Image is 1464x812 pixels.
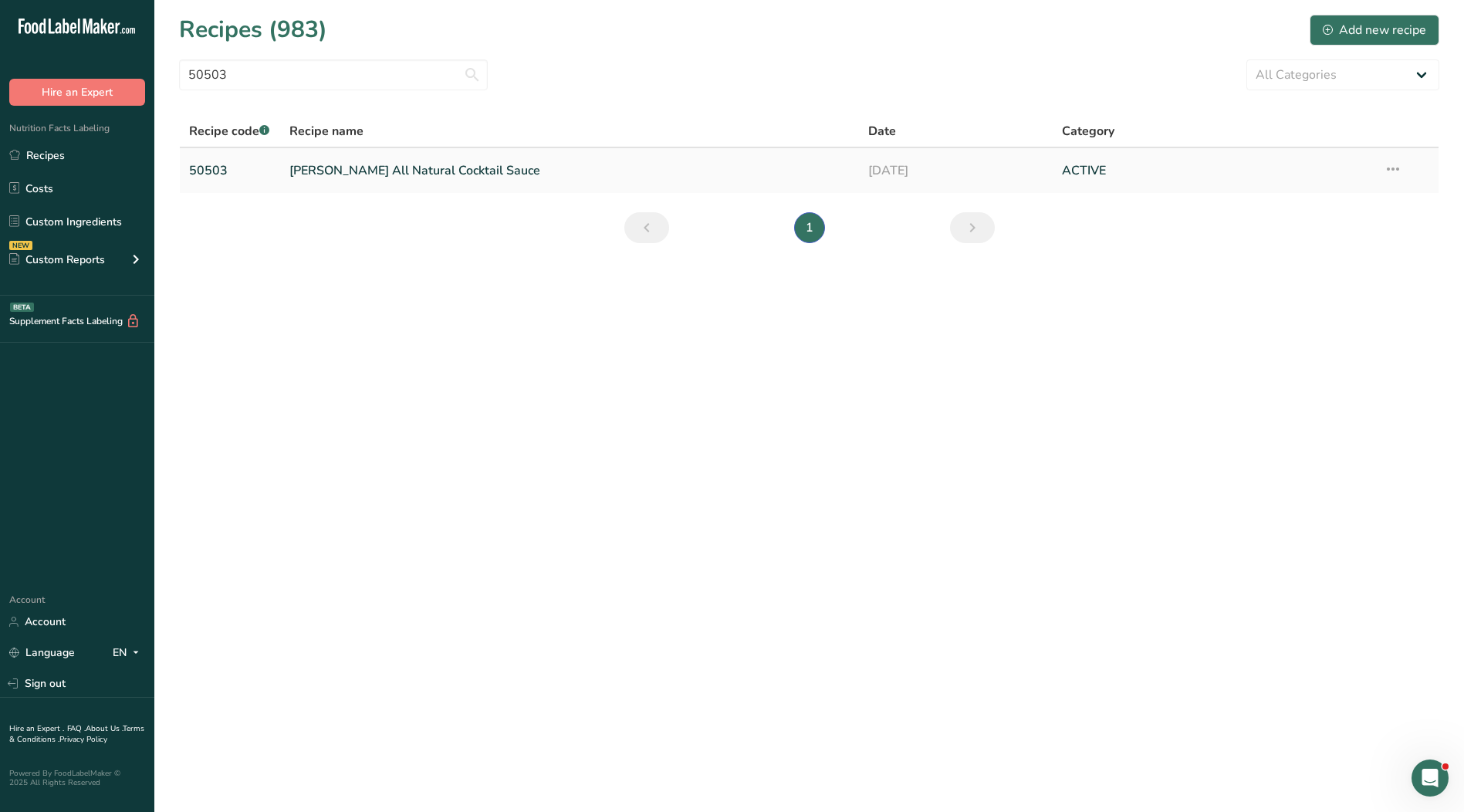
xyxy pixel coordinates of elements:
[9,241,32,250] div: NEW
[1412,760,1449,797] iframe: Intercom live chat
[868,122,896,140] span: Date
[9,79,145,106] button: Hire an Expert
[1062,122,1114,140] span: Category
[1062,154,1365,187] a: ACTIVE
[86,723,123,734] a: About Us .
[10,303,34,312] div: BETA
[9,639,75,666] a: Language
[1310,15,1439,46] button: Add new recipe
[9,769,145,787] div: Powered By FoodLabelMaker © 2025 All Rights Reserved
[179,59,488,90] input: Search for recipe
[9,723,144,745] a: Terms & Conditions .
[624,212,669,243] a: Previous page
[868,154,1043,187] a: [DATE]
[9,252,105,268] div: Custom Reports
[289,122,363,140] span: Recipe name
[189,154,271,187] a: 50503
[9,723,64,734] a: Hire an Expert .
[67,723,86,734] a: FAQ .
[950,212,995,243] a: Next page
[59,734,107,745] a: Privacy Policy
[1323,21,1426,39] div: Add new recipe
[289,154,850,187] a: [PERSON_NAME] All Natural Cocktail Sauce
[189,123,269,140] span: Recipe code
[113,644,145,662] div: EN
[179,12,327,47] h1: Recipes (983)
